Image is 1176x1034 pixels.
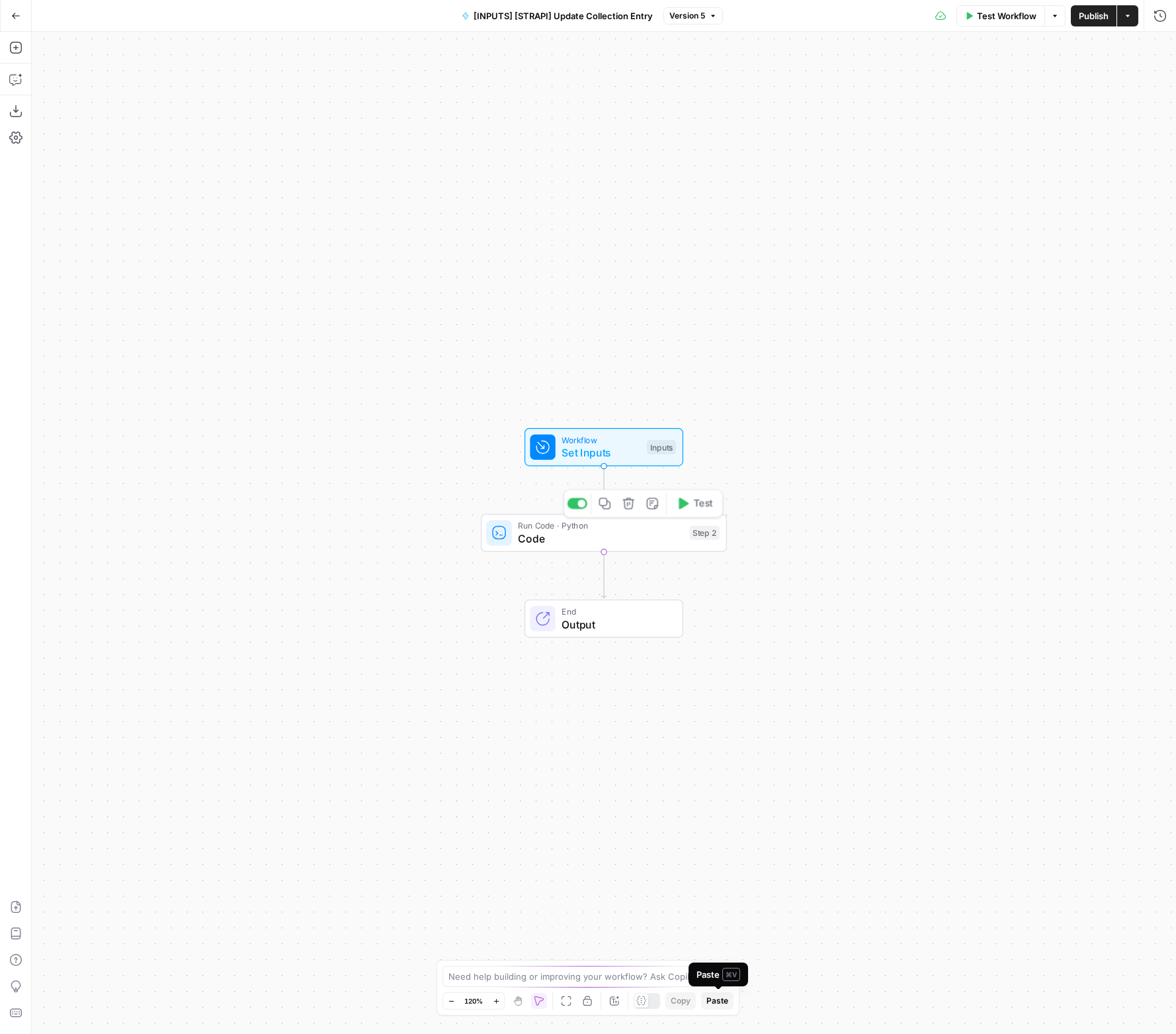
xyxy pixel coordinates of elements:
div: Run Code · PythonCodeStep 2Test [481,514,727,552]
span: Test Workflow [977,9,1036,22]
span: 120% [464,996,483,1006]
span: Publish [1079,9,1109,22]
div: Inputs [647,440,676,454]
button: Test [670,494,719,514]
span: Run Code · Python [518,519,683,532]
span: Output [562,617,669,632]
span: Paste [706,995,728,1007]
button: Copy [665,992,696,1010]
button: Paste [701,992,734,1010]
button: Publish [1071,5,1116,26]
button: Version 5 [663,7,723,24]
span: Set Inputs [562,445,640,460]
div: EndOutput [481,599,727,638]
g: Edge from step_2 to end [601,552,606,598]
span: Workflow [562,434,640,447]
div: WorkflowSet InputsInputs [481,428,727,466]
span: Version 5 [669,10,705,22]
span: Copy [671,995,691,1007]
span: End [562,605,669,618]
button: [INPUTS] [STRAPI] Update Collection Entry [454,5,661,26]
span: [INPUTS] [STRAPI] Update Collection Entry [474,9,653,22]
div: Step 2 [690,526,720,540]
button: Test Workflow [956,5,1044,26]
span: Test [694,496,713,511]
span: Code [518,531,683,546]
